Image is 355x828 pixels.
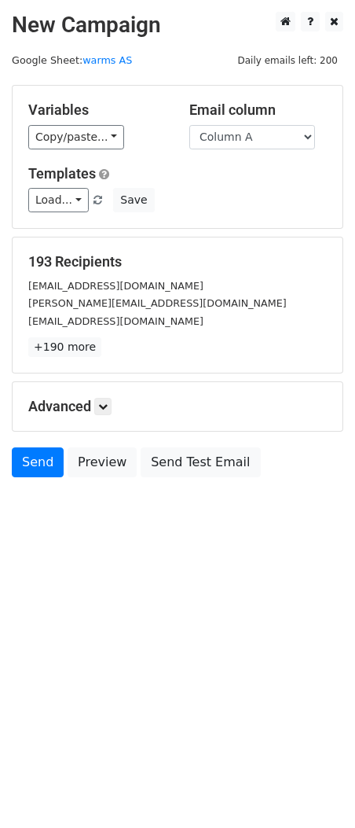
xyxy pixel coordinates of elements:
h5: Email column [189,101,327,119]
a: Send [12,447,64,477]
small: Google Sheet: [12,54,132,66]
a: warms AS [82,54,132,66]
iframe: Chat Widget [276,753,355,828]
a: Copy/paste... [28,125,124,149]
small: [EMAIL_ADDRESS][DOMAIN_NAME] [28,315,203,327]
small: [EMAIL_ADDRESS][DOMAIN_NAME] [28,280,203,292]
h5: Advanced [28,398,327,415]
small: [PERSON_NAME][EMAIL_ADDRESS][DOMAIN_NAME] [28,297,287,309]
a: Load... [28,188,89,212]
a: Templates [28,165,96,182]
span: Daily emails left: 200 [232,52,343,69]
h2: New Campaign [12,12,343,39]
button: Save [113,188,154,212]
a: Preview [68,447,137,477]
a: Daily emails left: 200 [232,54,343,66]
h5: Variables [28,101,166,119]
a: +190 more [28,337,101,357]
a: Send Test Email [141,447,260,477]
h5: 193 Recipients [28,253,327,270]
